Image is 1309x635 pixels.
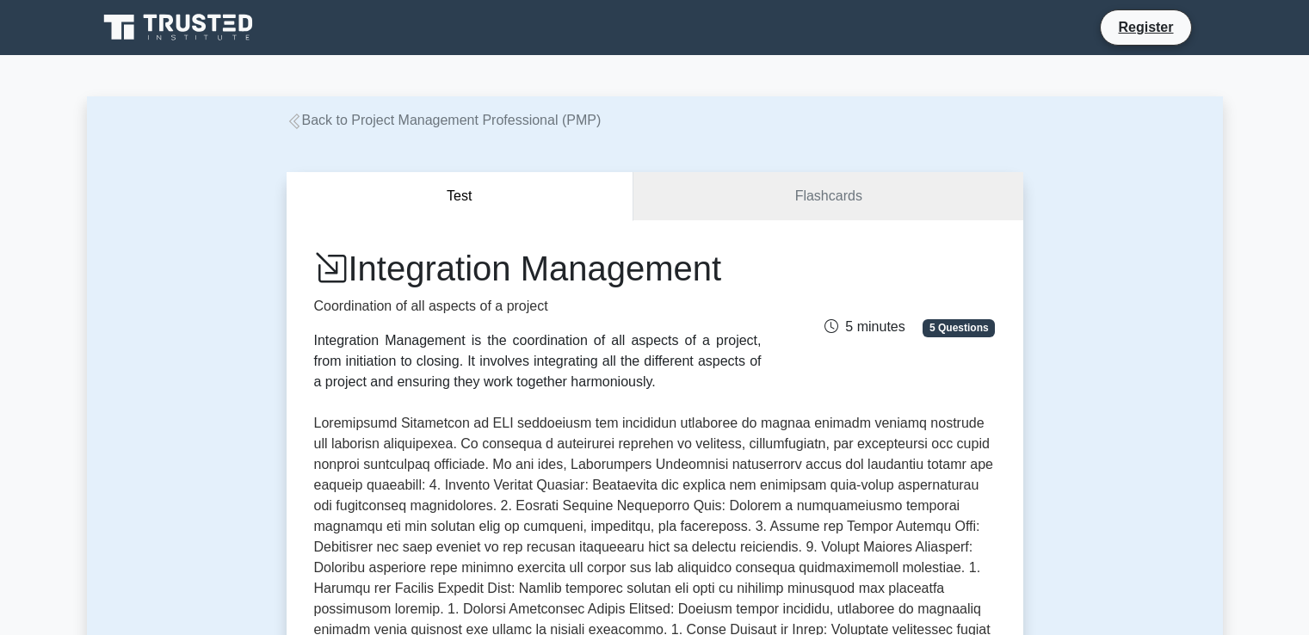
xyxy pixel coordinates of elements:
[314,330,762,392] div: Integration Management is the coordination of all aspects of a project, from initiation to closin...
[923,319,995,336] span: 5 Questions
[287,172,634,221] button: Test
[287,113,602,127] a: Back to Project Management Professional (PMP)
[314,296,762,317] p: Coordination of all aspects of a project
[1108,16,1183,38] a: Register
[314,248,762,289] h1: Integration Management
[824,319,905,334] span: 5 minutes
[633,172,1022,221] a: Flashcards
